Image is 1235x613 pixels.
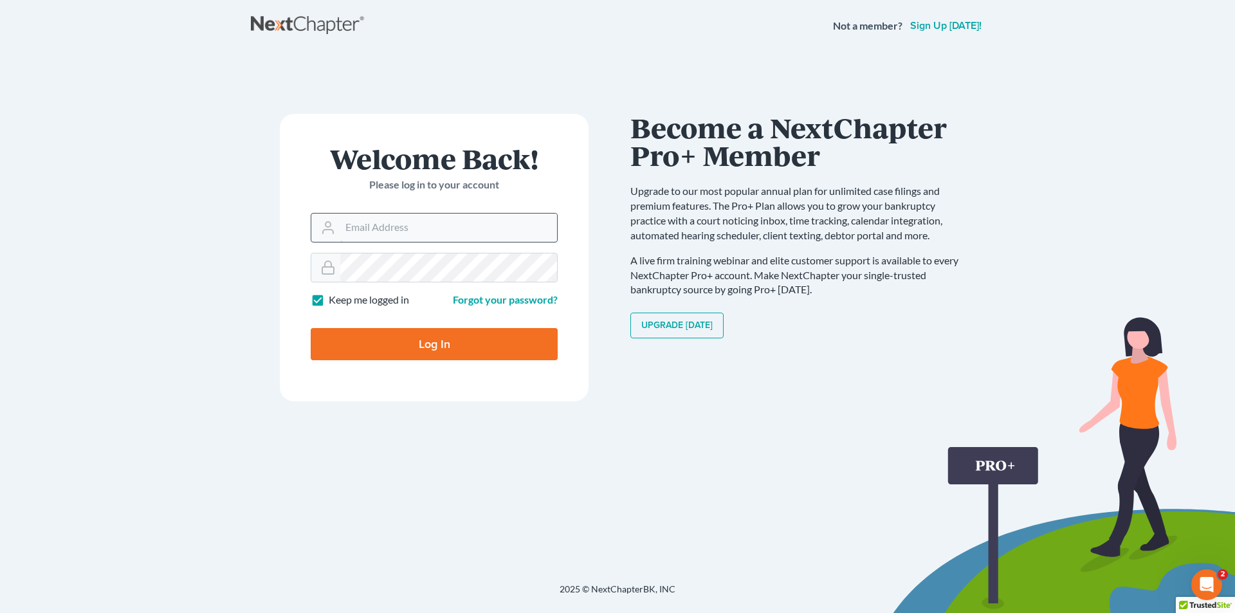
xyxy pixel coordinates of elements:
[833,19,902,33] strong: Not a member?
[630,184,971,242] p: Upgrade to our most popular annual plan for unlimited case filings and premium features. The Pro+...
[311,178,558,192] p: Please log in to your account
[311,328,558,360] input: Log In
[1218,569,1228,580] span: 2
[630,114,971,169] h1: Become a NextChapter Pro+ Member
[340,214,557,242] input: Email Address
[311,145,558,172] h1: Welcome Back!
[630,253,971,298] p: A live firm training webinar and elite customer support is available to every NextChapter Pro+ ac...
[630,313,724,338] a: Upgrade [DATE]
[1191,569,1222,600] iframe: Intercom live chat
[329,293,409,307] label: Keep me logged in
[908,21,984,31] a: Sign up [DATE]!
[251,583,984,606] div: 2025 © NextChapterBK, INC
[453,293,558,306] a: Forgot your password?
